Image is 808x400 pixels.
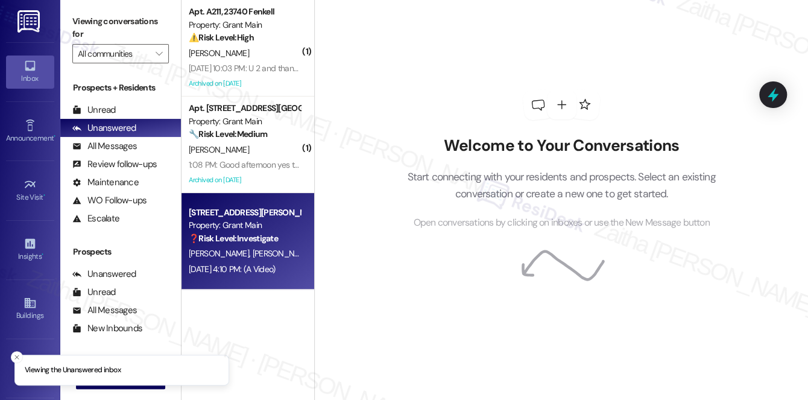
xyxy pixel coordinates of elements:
div: Property: Grant Main [189,19,300,31]
span: Open conversations by clicking on inboxes or use the New Message button [413,215,709,230]
a: Buildings [6,293,54,325]
span: • [43,191,45,200]
div: Property: Grant Main [189,115,300,128]
i:  [156,49,162,59]
div: [DATE] 4:10 PM: (A Video) [189,264,276,275]
div: [DATE] 10:03 PM: U 2 and thanks again 4 reaching out. [189,63,376,74]
div: Unread [72,104,116,116]
span: [PERSON_NAME] [189,144,249,155]
label: Viewing conversations for [72,12,169,44]
strong: ❓ Risk Level: Investigate [189,233,278,244]
div: All Messages [72,304,137,317]
div: Escalate [72,212,119,225]
div: Apt. [STREET_ADDRESS][GEOGRAPHIC_DATA][PERSON_NAME][STREET_ADDRESS][PERSON_NAME], [189,102,300,115]
div: Prospects + Residents [60,81,181,94]
div: Maintenance [72,176,139,189]
h2: Welcome to Your Conversations [389,136,734,156]
div: Prospects [60,246,181,258]
div: Archived on [DATE] [188,76,301,91]
span: [PERSON_NAME] [189,48,249,59]
a: Leads [6,352,54,385]
div: Apt. A211, 23740 Fenkell [189,5,300,18]
span: • [54,132,55,141]
input: All communities [78,44,150,63]
span: • [42,250,43,259]
div: Unread [72,286,116,299]
div: Unanswered [72,122,136,135]
button: Close toast [11,351,23,363]
div: Property: Grant Main [189,219,300,232]
strong: ⚠️ Risk Level: High [189,32,254,43]
p: Start connecting with your residents and prospects. Select an existing conversation or create a n... [389,168,734,203]
a: Site Visit • [6,174,54,207]
span: [PERSON_NAME] [189,248,253,259]
img: ResiDesk Logo [17,10,42,33]
div: Review follow-ups [72,158,157,171]
div: New Inbounds [72,322,142,335]
div: 1:08 PM: Good afternoon yes the showed up [DATE] I am all set thank you. [189,159,445,170]
div: WO Follow-ups [72,194,147,207]
div: Unanswered [72,268,136,281]
span: [PERSON_NAME] [253,248,313,259]
div: [STREET_ADDRESS][PERSON_NAME] [189,206,300,219]
a: Inbox [6,56,54,88]
div: All Messages [72,140,137,153]
p: Viewing the Unanswered inbox [25,365,121,376]
a: Insights • [6,233,54,266]
div: Archived on [DATE] [188,173,301,188]
strong: 🔧 Risk Level: Medium [189,129,267,139]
